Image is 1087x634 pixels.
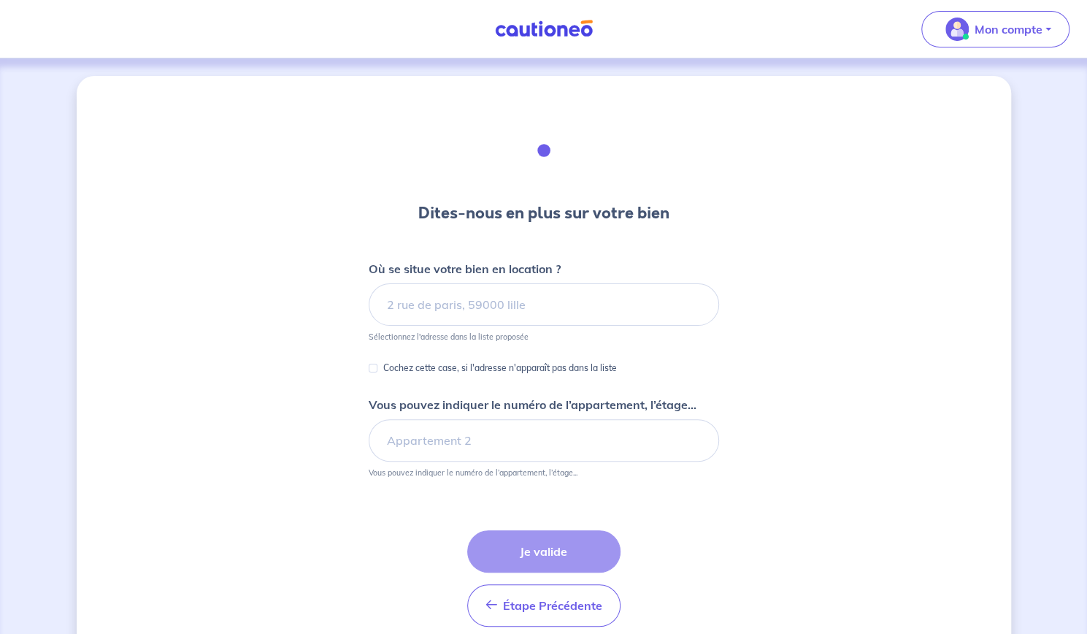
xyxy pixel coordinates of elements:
[503,598,602,613] span: Étape Précédente
[467,584,621,627] button: Étape Précédente
[418,202,669,225] h3: Dites-nous en plus sur votre bien
[975,20,1042,38] p: Mon compte
[504,111,583,190] img: illu_houses.svg
[383,359,617,377] p: Cochez cette case, si l'adresse n'apparaît pas dans la liste
[489,20,599,38] img: Cautioneo
[369,283,719,326] input: 2 rue de paris, 59000 lille
[921,11,1069,47] button: illu_account_valid_menu.svgMon compte
[945,18,969,41] img: illu_account_valid_menu.svg
[369,467,577,478] p: Vous pouvez indiquer le numéro de l’appartement, l’étage...
[369,396,696,413] p: Vous pouvez indiquer le numéro de l’appartement, l’étage...
[369,332,529,342] p: Sélectionnez l'adresse dans la liste proposée
[369,260,561,278] p: Où se situe votre bien en location ?
[369,419,719,462] input: Appartement 2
